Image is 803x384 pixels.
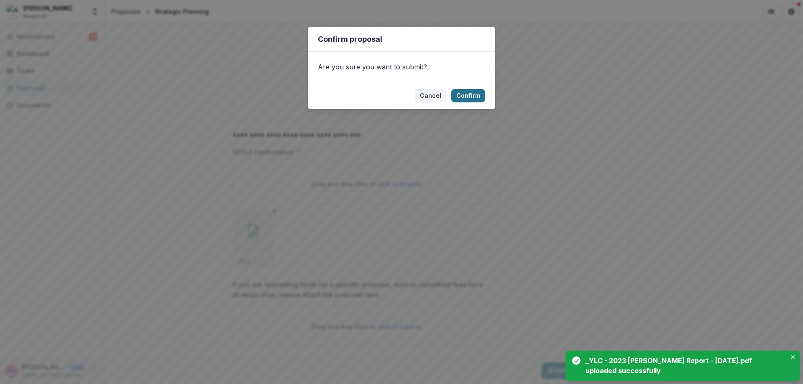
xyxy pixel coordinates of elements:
button: Confirm [451,89,485,102]
header: Confirm proposal [308,27,495,52]
div: Notifications-bottom-right [562,347,803,384]
button: Close [788,352,798,362]
button: Cancel [415,89,446,102]
div: _YLC - 2023 [PERSON_NAME] Report - [DATE].pdf uploaded successfully [586,356,783,376]
div: Are you sure you want to submit? [308,52,495,82]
